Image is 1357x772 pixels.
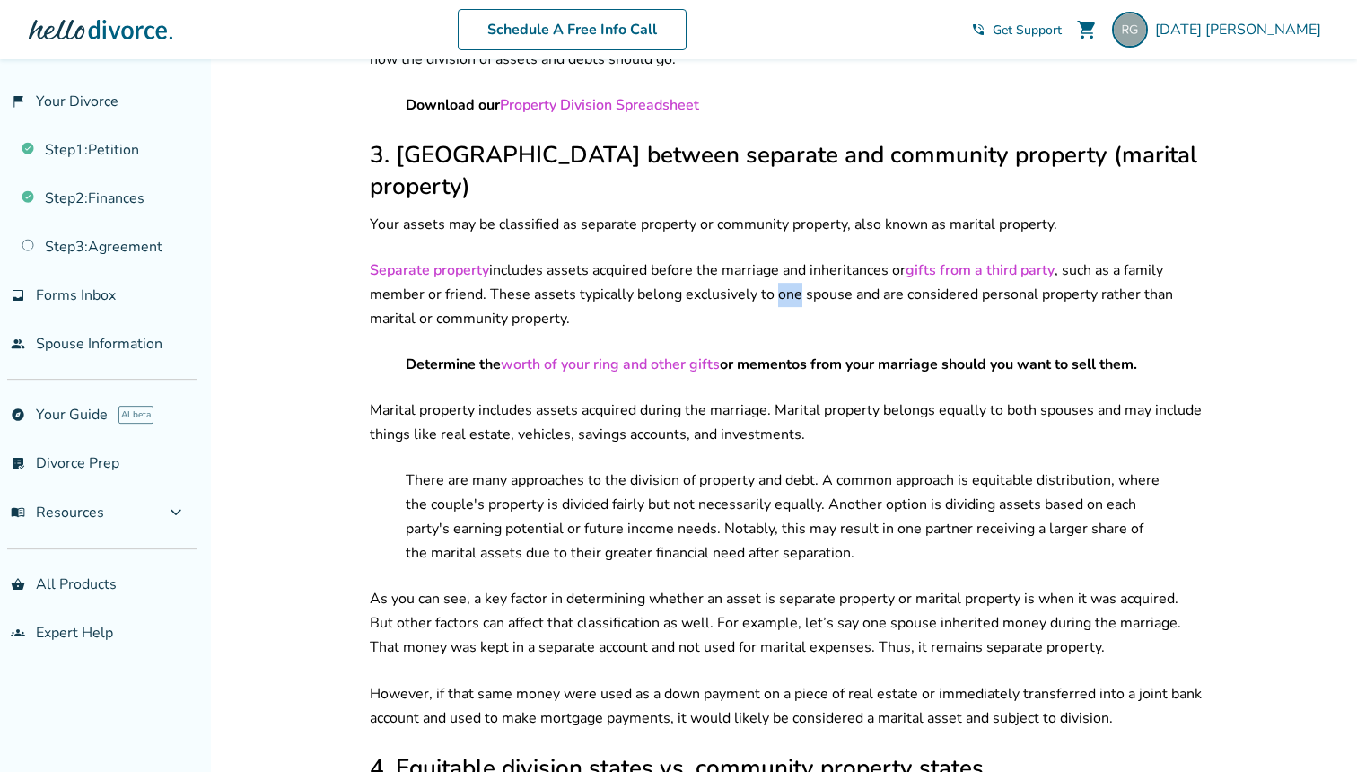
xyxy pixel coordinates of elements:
[11,408,25,422] span: explore
[971,22,1062,39] a: phone_in_talkGet Support
[11,94,25,109] span: flag_2
[36,285,116,305] span: Forms Inbox
[370,260,489,280] a: Separate property
[906,260,1055,280] a: gifts from a third party
[1112,12,1148,48] img: raja.gangopadhya@gmail.com
[11,577,25,592] span: shopping_basket
[500,95,699,115] a: Property Division Spreadsheet
[370,399,1203,447] p: Marital property includes assets acquired during the marriage. Marital property belongs equally t...
[501,355,720,374] a: worth of your ring and other gifts
[11,288,25,303] span: inbox
[11,505,25,520] span: menu_book
[406,353,1167,377] p: Determine the or mementos from your marriage should you want to sell them.
[118,406,153,424] span: AI beta
[370,213,1203,237] p: Your assets may be classified as separate property or community property, also known as marital p...
[370,682,1203,731] p: However, if that same money were used as a down payment on a piece of real estate or immediately ...
[971,22,985,37] span: phone_in_talk
[11,337,25,351] span: people
[1267,686,1357,772] iframe: Chat Widget
[406,469,1167,566] p: There are many approaches to the division of property and debt. A common approach is equitable di...
[11,626,25,640] span: groups
[370,587,1203,660] p: As you can see, a key factor in determining whether an asset is separate property or marital prop...
[11,503,104,522] span: Resources
[993,22,1062,39] span: Get Support
[370,259,1203,331] p: includes assets acquired before the marriage and inheritances or , such as a family member or fri...
[458,9,687,50] a: Schedule A Free Info Call
[1155,20,1328,39] span: [DATE] [PERSON_NAME]
[165,502,187,523] span: expand_more
[370,139,1203,202] h2: 3. [GEOGRAPHIC_DATA] between separate and community property (marital property)
[1076,19,1098,40] span: shopping_cart
[11,456,25,470] span: list_alt_check
[406,93,1167,118] p: Download our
